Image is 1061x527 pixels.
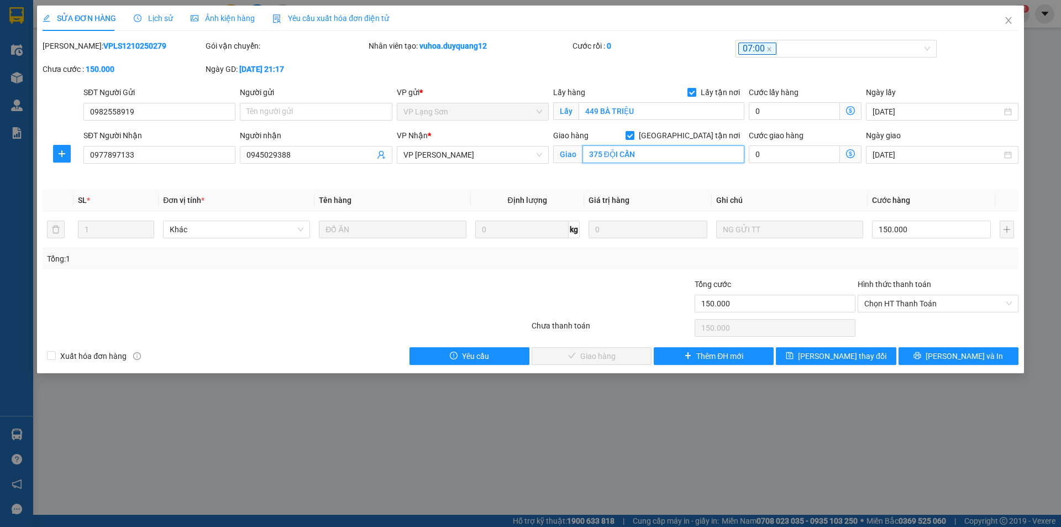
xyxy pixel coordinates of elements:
input: Ngày giao [873,149,1001,161]
button: delete [47,221,65,238]
input: Lấy tận nơi [579,102,744,120]
span: VP Nhận [397,131,428,140]
span: Xuất hóa đơn hàng [56,350,131,362]
label: Ngày giao [866,131,901,140]
div: Tổng: 1 [47,253,409,265]
button: plus [53,145,71,163]
span: plus [684,352,692,361]
div: Chưa thanh toán [530,320,694,339]
span: Định lượng [508,196,547,205]
span: SL [78,196,87,205]
span: user-add [377,150,386,159]
img: icon [272,14,281,23]
span: Tên hàng [319,196,351,205]
span: Giá trị hàng [589,196,629,205]
span: clock-circle [134,14,141,22]
span: dollar-circle [846,106,855,115]
div: VP gửi [397,86,549,98]
div: SĐT Người Gửi [83,86,235,98]
input: Giao tận nơi [582,145,744,163]
span: SỬA ĐƠN HÀNG [43,14,116,23]
input: Cước giao hàng [749,145,840,163]
div: Gói vận chuyển: [206,40,366,52]
span: Lấy hàng [553,88,585,97]
button: plusThêm ĐH mới [654,347,774,365]
span: 07:00 [738,43,776,55]
span: close [766,46,772,52]
span: Thêm ĐH mới [696,350,743,362]
span: printer [913,352,921,361]
div: Nhân viên tạo: [369,40,570,52]
span: save [786,352,794,361]
button: Close [993,6,1024,36]
button: printer[PERSON_NAME] và In [899,347,1018,365]
div: Người gửi [240,86,392,98]
span: [PERSON_NAME] và In [926,350,1003,362]
span: Yêu cầu [462,350,489,362]
span: dollar-circle [846,149,855,158]
th: Ghi chú [712,190,868,211]
label: Cước giao hàng [749,131,803,140]
span: Giao hàng [553,131,589,140]
b: 0 [607,41,611,50]
span: Đơn vị tính [163,196,204,205]
span: [GEOGRAPHIC_DATA] tận nơi [634,129,744,142]
label: Cước lấy hàng [749,88,799,97]
div: SĐT Người Nhận [83,129,235,142]
button: save[PERSON_NAME] thay đổi [776,347,896,365]
input: VD: Bàn, Ghế [319,221,466,238]
span: Tổng cước [695,280,731,289]
span: Khác [170,221,303,238]
button: exclamation-circleYêu cầu [409,347,529,365]
span: VP Minh Khai [403,147,542,163]
span: VP Lạng Sơn [403,103,542,120]
input: Ngày lấy [873,106,1001,118]
label: Ngày lấy [866,88,896,97]
input: 0 [589,221,707,238]
span: kg [569,221,580,238]
span: plus [54,149,70,158]
div: Ngày GD: [206,63,366,75]
div: Chưa cước : [43,63,203,75]
div: Người nhận [240,129,392,142]
span: Ảnh kiện hàng [191,14,255,23]
span: info-circle [133,352,141,360]
input: Cước lấy hàng [749,102,840,120]
span: [PERSON_NAME] thay đổi [798,350,886,362]
div: [PERSON_NAME]: [43,40,203,52]
b: [DATE] 21:17 [239,65,284,74]
b: 150.000 [86,65,114,74]
b: VPLS1210250279 [103,41,166,50]
span: edit [43,14,50,22]
span: Lấy tận nơi [696,86,744,98]
span: Cước hàng [872,196,910,205]
span: Chọn HT Thanh Toán [864,295,1012,312]
b: vuhoa.duyquang12 [419,41,487,50]
span: Lịch sử [134,14,173,23]
span: picture [191,14,198,22]
span: Giao [553,145,582,163]
span: close [1004,16,1013,25]
span: Lấy [553,102,579,120]
button: checkGiao hàng [532,347,652,365]
button: plus [1000,221,1014,238]
span: exclamation-circle [450,352,458,361]
input: Ghi Chú [716,221,863,238]
div: Cước rồi : [572,40,733,52]
span: Yêu cầu xuất hóa đơn điện tử [272,14,389,23]
label: Hình thức thanh toán [858,280,931,289]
